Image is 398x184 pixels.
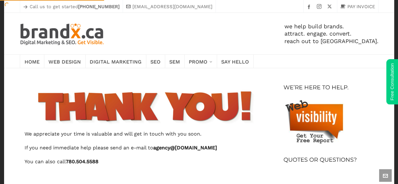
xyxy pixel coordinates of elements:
span: Home [25,57,40,66]
img: We're here to help you succeed. Get started! [283,98,350,143]
span: Web Design [48,57,81,66]
strong: agency@ [DOMAIN_NAME] [153,145,217,151]
strong: [PHONE_NUMBER] [78,4,120,9]
div: we help build brands. attract. engage. convert. reach out to [GEOGRAPHIC_DATA]. [105,13,378,54]
a: Web Design [44,55,86,68]
span: Say Hello [221,57,249,66]
span: SEO [150,57,160,66]
p: Call us to get started [23,3,120,10]
a: Digital Marketing [85,55,146,68]
a: [EMAIL_ADDRESS][DOMAIN_NAME] [126,3,212,10]
span: SEM [169,57,180,66]
a: PAY INVOICE [340,3,375,10]
a: Promo [184,55,217,68]
strong: 780.504.5588 [66,159,98,164]
h4: Quotes Or Questions? [283,156,357,164]
p: If you need immediate help please send an e-mail to [25,144,265,152]
h4: We’re Here To Help. [283,84,349,91]
a: Home [20,55,44,68]
span: Promo [189,57,207,66]
a: instagram [317,4,323,9]
a: Say Hello [217,55,254,68]
p: You can also call [25,158,265,165]
p: We appreciate your time is valuable and will get in touch with you soon. [25,130,265,138]
a: facebook [307,4,313,9]
a: SEM [165,55,185,68]
img: Edmonton SEO. SEM. Web Design. Print. Brandx Digital Marketing & SEO [20,22,105,45]
a: twitter [327,4,334,9]
a: SEO [146,55,165,68]
span: Digital Marketing [90,57,142,66]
